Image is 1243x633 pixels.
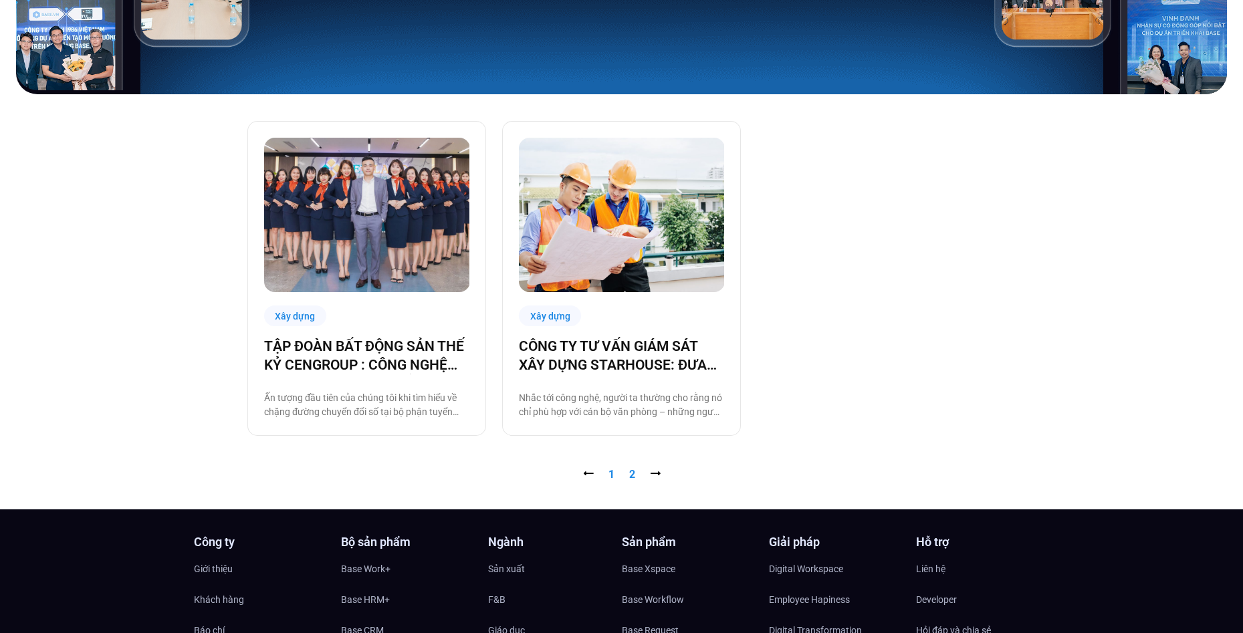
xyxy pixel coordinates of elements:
[341,536,475,548] h4: Bộ sản phẩm
[622,590,684,610] span: Base Workflow
[488,536,622,548] h4: Ngành
[650,468,661,481] span: ⭢
[622,590,756,610] a: Base Workflow
[916,590,957,610] span: Developer
[622,559,675,579] span: Base Xspace
[194,559,328,579] a: Giới thiệu
[583,468,594,481] a: ⭠
[608,468,614,481] a: 1
[519,337,724,374] a: CÔNG TY TƯ VẤN GIÁM SÁT XÂY DỰNG STARHOUSE: ĐƯA CÔNG NGHỆ ĐẾN VỚI NHÂN SỰ TẠI CÔNG TRƯỜNG
[916,536,1050,548] h4: Hỗ trợ
[194,559,233,579] span: Giới thiệu
[341,559,390,579] span: Base Work+
[341,590,475,610] a: Base HRM+
[519,391,724,419] p: Nhắc tới công nghệ, người ta thường cho rằng nó chỉ phù hợp với cán bộ văn phòng – những người th...
[264,391,469,419] p: Ấn tượng đầu tiên của chúng tôi khi tìm hiểu về chặng đường chuyển đổi số tại bộ phận tuyển dụng ...
[264,305,327,326] div: Xây dựng
[769,590,903,610] a: Employee Hapiness
[341,559,475,579] a: Base Work+
[769,536,903,548] h4: Giải pháp
[769,559,903,579] a: Digital Workspace
[194,590,244,610] span: Khách hàng
[916,559,1050,579] a: Liên hệ
[194,536,328,548] h4: Công ty
[341,590,390,610] span: Base HRM+
[488,590,622,610] a: F&B
[247,467,996,483] nav: Pagination
[488,559,525,579] span: Sản xuất
[629,468,635,481] span: 2
[488,559,622,579] a: Sản xuất
[194,590,328,610] a: Khách hàng
[264,337,469,374] a: TẬP ĐOÀN BẤT ĐỘNG SẢN THẾ KỶ CENGROUP : CÔNG NGHỆ HÓA HOẠT ĐỘNG TUYỂN DỤNG CÙNG BASE E-HIRING
[916,559,945,579] span: Liên hệ
[916,590,1050,610] a: Developer
[769,559,843,579] span: Digital Workspace
[488,590,505,610] span: F&B
[622,559,756,579] a: Base Xspace
[769,590,850,610] span: Employee Hapiness
[622,536,756,548] h4: Sản phẩm
[519,305,582,326] div: Xây dựng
